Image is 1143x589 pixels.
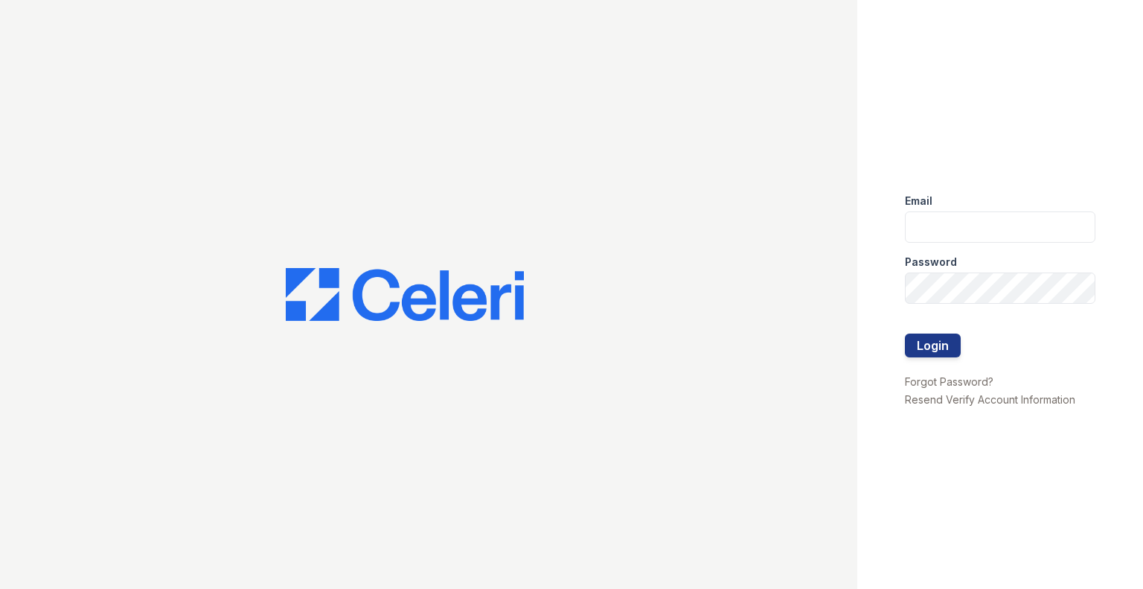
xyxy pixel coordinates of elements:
label: Password [905,255,957,270]
button: Login [905,334,961,357]
a: Forgot Password? [905,375,993,388]
a: Resend Verify Account Information [905,393,1075,406]
label: Email [905,194,932,208]
img: CE_Logo_Blue-a8612792a0a2168367f1c8372b55b34899dd931a85d93a1a3d3e32e68fde9ad4.png [286,268,524,322]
